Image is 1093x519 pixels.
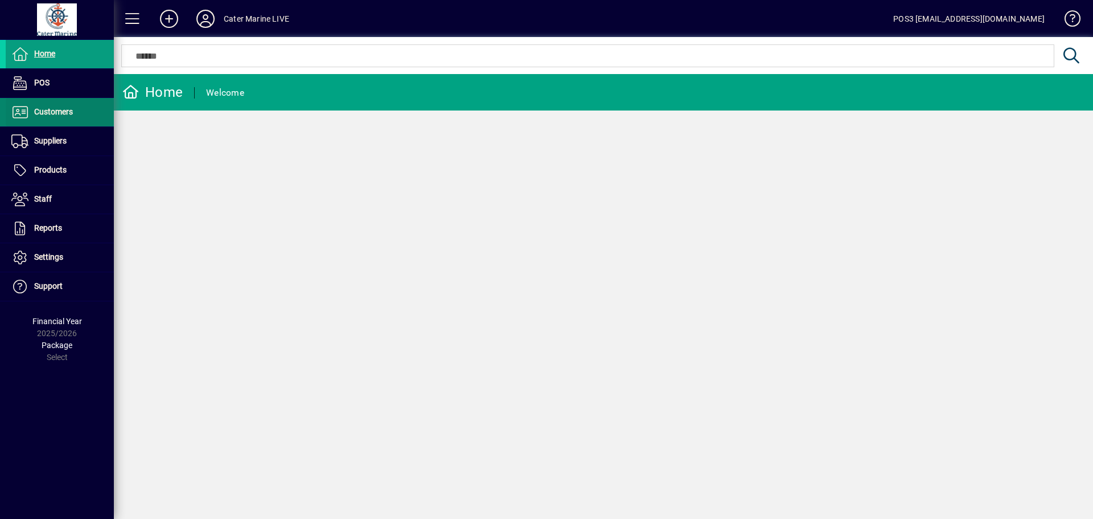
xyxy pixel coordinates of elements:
span: Customers [34,107,73,116]
a: Suppliers [6,127,114,156]
div: Cater Marine LIVE [224,10,289,28]
a: Staff [6,185,114,214]
span: Suppliers [34,136,67,145]
a: Settings [6,243,114,272]
span: Home [34,49,55,58]
div: Welcome [206,84,244,102]
button: Add [151,9,187,29]
a: Reports [6,214,114,243]
a: Products [6,156,114,185]
span: Settings [34,252,63,261]
a: Customers [6,98,114,126]
span: Package [42,341,72,350]
span: Financial Year [32,317,82,326]
button: Profile [187,9,224,29]
a: Knowledge Base [1056,2,1079,39]
span: Products [34,165,67,174]
span: POS [34,78,50,87]
div: POS3 [EMAIL_ADDRESS][DOMAIN_NAME] [893,10,1045,28]
a: Support [6,272,114,301]
a: POS [6,69,114,97]
span: Reports [34,223,62,232]
div: Home [122,83,183,101]
span: Support [34,281,63,291]
span: Staff [34,194,52,203]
